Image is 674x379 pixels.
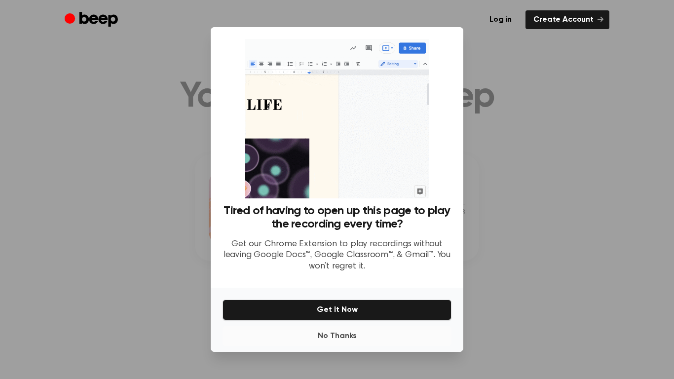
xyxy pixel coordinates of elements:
[482,10,520,29] a: Log in
[65,10,120,30] a: Beep
[223,239,451,272] p: Get our Chrome Extension to play recordings without leaving Google Docs™, Google Classroom™, & Gm...
[525,10,609,29] a: Create Account
[223,326,451,346] button: No Thanks
[223,204,451,231] h3: Tired of having to open up this page to play the recording every time?
[223,300,451,320] button: Get It Now
[245,39,428,198] img: Beep extension in action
